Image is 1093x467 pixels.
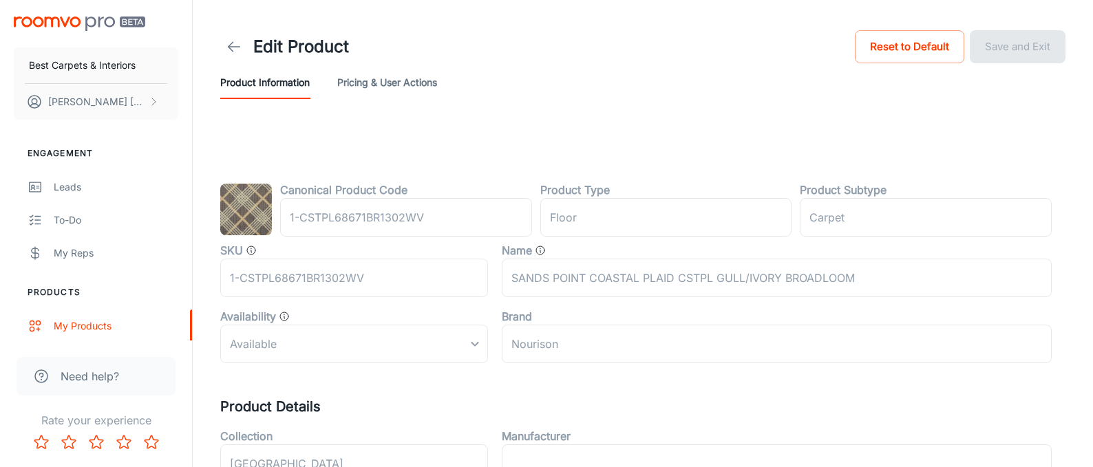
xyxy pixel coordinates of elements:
label: Brand [502,308,532,325]
button: Rate 4 star [110,428,138,456]
div: Leads [54,180,178,195]
div: To-do [54,213,178,228]
button: Rate 2 star [55,428,83,456]
button: Rate 1 star [28,428,55,456]
label: Canonical Product Code [280,182,407,198]
p: [PERSON_NAME] [PERSON_NAME] [48,94,145,109]
label: Manufacturer [502,428,571,444]
div: My Products [54,318,178,334]
p: Best Carpets & Interiors [29,58,136,73]
label: Collection [220,428,273,444]
button: Best Carpets & Interiors [14,47,178,83]
label: SKU [220,242,243,259]
button: [PERSON_NAME] [PERSON_NAME] [14,84,178,120]
label: Availability [220,308,276,325]
img: Roomvo PRO Beta [14,17,145,31]
h1: Edit Product [253,34,349,59]
label: Name [502,242,532,259]
button: Pricing & User Actions [337,66,437,99]
svg: Value that determines whether the product is available, discontinued, or out of stock [279,311,290,322]
img: SANDS POINT COASTAL PLAID CSTPL GULL/IVORY BROADLOOM [220,184,272,235]
button: Product Information [220,66,310,99]
h5: Product Details [220,396,1065,417]
button: Reset to Default [855,30,964,63]
label: Product Type [540,182,610,198]
svg: SKU for the product [246,245,257,256]
button: Rate 5 star [138,428,165,456]
span: Need help? [61,368,119,384]
label: Product Subtype [800,182,887,198]
div: My Reps [54,246,178,261]
svg: Product name [535,245,546,256]
button: Rate 3 star [83,428,110,456]
div: Available [220,325,488,363]
p: Rate your experience [11,412,181,428]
